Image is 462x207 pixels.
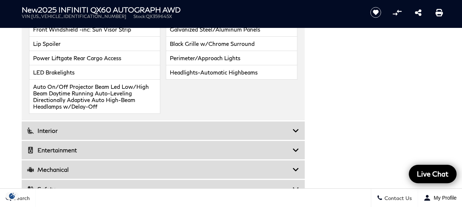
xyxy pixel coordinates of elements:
[11,195,30,201] span: Search
[166,37,297,51] li: Black Grille w/Chrome Surround
[146,14,172,19] span: QX359645X
[27,127,293,134] h3: Interior
[29,65,161,80] li: LED Brakelights
[4,192,21,200] section: Click to Open Cookie Consent Modal
[413,169,452,178] span: Live Chat
[436,8,443,17] a: Print this New 2025 INFINITI QX60 AUTOGRAPH AWD
[166,22,297,37] li: Galvanized Steel/Aluminum Panels
[415,8,421,17] a: Share this New 2025 INFINITI QX60 AUTOGRAPH AWD
[22,6,358,14] h1: 2025 INFINITI QX60 AUTOGRAPH AWD
[4,192,21,200] img: Opt-Out Icon
[27,166,293,173] h3: Mechanical
[391,7,402,18] button: Compare Vehicle
[29,37,161,51] li: Lip Spoiler
[29,51,161,65] li: Power Liftgate Rear Cargo Access
[29,80,161,114] li: Auto On/Off Projector Beam Led Low/High Beam Daytime Running Auto-Leveling Directionally Adaptive...
[22,5,38,14] strong: New
[31,14,126,19] span: [US_VEHICLE_IDENTIFICATION_NUMBER]
[166,65,297,80] li: Headlights-Automatic Highbeams
[431,195,456,201] span: My Profile
[29,22,161,37] li: Front Windshield -inc: Sun Visor Strip
[409,165,456,183] a: Live Chat
[133,14,146,19] span: Stock:
[383,195,412,201] span: Contact Us
[27,185,293,193] h3: Safety
[418,189,462,207] button: Open user profile menu
[368,7,384,18] button: Save vehicle
[166,51,297,65] li: Perimeter/Approach Lights
[22,14,31,19] span: VIN:
[27,146,293,154] h3: Entertainment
